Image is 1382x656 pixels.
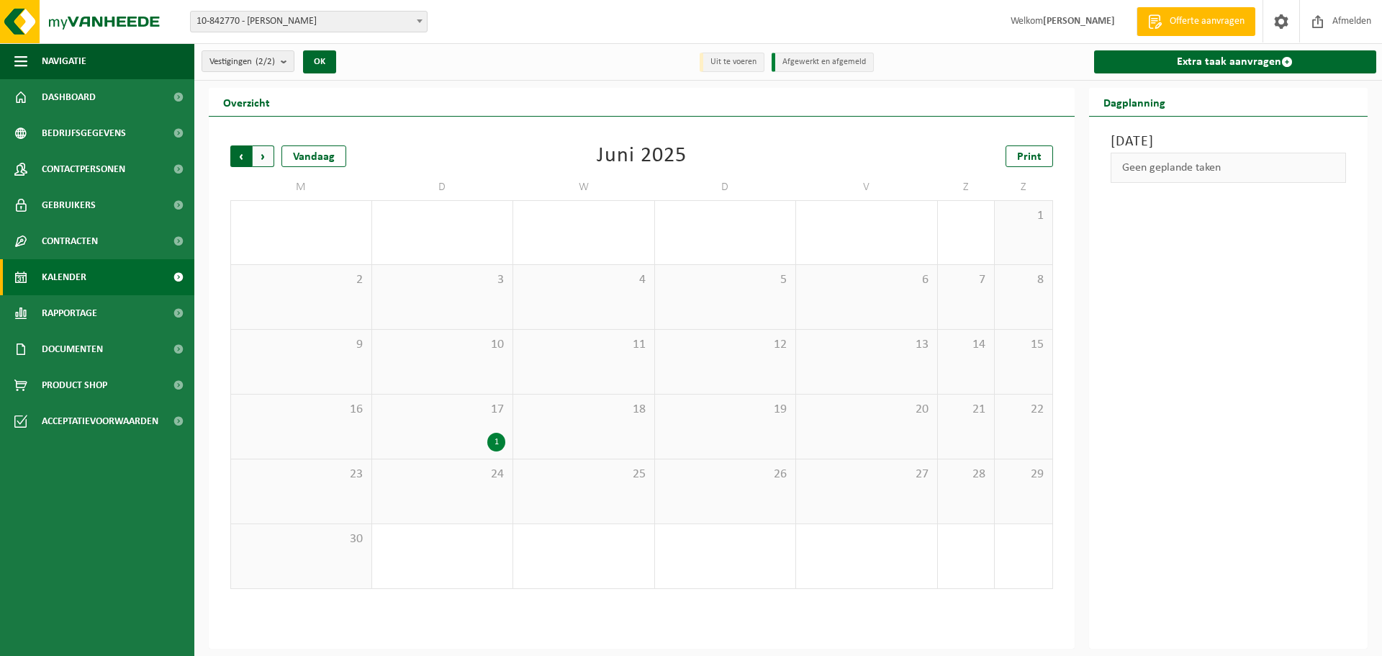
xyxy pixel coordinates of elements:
span: Product Shop [42,367,107,403]
span: 30 [238,531,364,547]
span: 10 [379,337,506,353]
td: Z [995,174,1052,200]
span: 13 [803,337,930,353]
span: Print [1017,151,1042,163]
td: Z [938,174,995,200]
span: 7 [945,272,988,288]
span: Navigatie [42,43,86,79]
span: Contactpersonen [42,151,125,187]
span: Gebruikers [42,187,96,223]
span: 1 [1002,208,1044,224]
span: Vorige [230,145,252,167]
a: Print [1006,145,1053,167]
button: Vestigingen(2/2) [202,50,294,72]
span: 28 [945,467,988,482]
td: W [513,174,655,200]
td: V [796,174,938,200]
li: Afgewerkt en afgemeld [772,53,874,72]
a: Extra taak aanvragen [1094,50,1377,73]
span: 19 [662,402,789,418]
div: Geen geplande taken [1111,153,1347,183]
span: 2 [238,272,364,288]
span: 16 [238,402,364,418]
span: 4 [520,272,647,288]
span: 12 [662,337,789,353]
button: OK [303,50,336,73]
td: M [230,174,372,200]
span: 18 [520,402,647,418]
span: 14 [945,337,988,353]
span: 23 [238,467,364,482]
span: Volgende [253,145,274,167]
span: 11 [520,337,647,353]
span: 27 [803,467,930,482]
span: 20 [803,402,930,418]
span: 15 [1002,337,1044,353]
span: 10-842770 - PLANTEFEVER KRISTOF - MOORSLEDE [191,12,427,32]
span: 10-842770 - PLANTEFEVER KRISTOF - MOORSLEDE [190,11,428,32]
div: Juni 2025 [597,145,687,167]
count: (2/2) [256,57,275,66]
h3: [DATE] [1111,131,1347,153]
li: Uit te voeren [700,53,764,72]
span: Dashboard [42,79,96,115]
span: Rapportage [42,295,97,331]
span: Vestigingen [209,51,275,73]
span: Contracten [42,223,98,259]
td: D [655,174,797,200]
span: Kalender [42,259,86,295]
span: Acceptatievoorwaarden [42,403,158,439]
span: 21 [945,402,988,418]
span: 9 [238,337,364,353]
span: 24 [379,467,506,482]
span: 5 [662,272,789,288]
span: 3 [379,272,506,288]
span: Bedrijfsgegevens [42,115,126,151]
a: Offerte aanvragen [1137,7,1255,36]
span: 6 [803,272,930,288]
td: D [372,174,514,200]
h2: Overzicht [209,88,284,116]
span: 26 [662,467,789,482]
strong: [PERSON_NAME] [1043,16,1115,27]
div: 1 [487,433,505,451]
span: Documenten [42,331,103,367]
span: 25 [520,467,647,482]
span: 22 [1002,402,1044,418]
span: 29 [1002,467,1044,482]
h2: Dagplanning [1089,88,1180,116]
div: Vandaag [281,145,346,167]
span: 8 [1002,272,1044,288]
span: 17 [379,402,506,418]
span: Offerte aanvragen [1166,14,1248,29]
